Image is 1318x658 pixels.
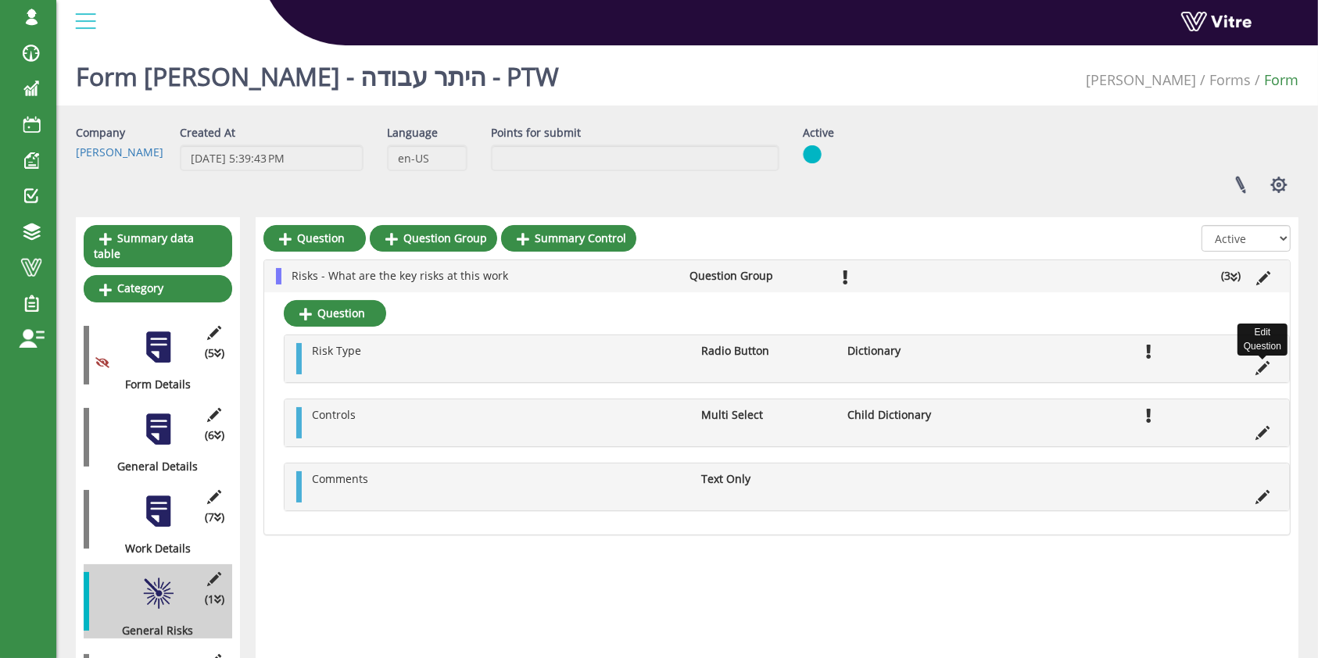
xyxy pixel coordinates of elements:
[180,125,235,141] label: Created At
[693,471,840,487] li: Text Only
[370,225,497,252] a: Question Group
[84,225,232,267] a: Summary data table
[292,268,508,283] span: Risks - What are the key risks at this work
[76,39,559,105] h1: Form [PERSON_NAME] - היתר עבודה - PTW
[693,343,840,359] li: Radio Button
[76,125,125,141] label: Company
[205,427,224,443] span: (6 )
[205,592,224,607] span: (1 )
[693,407,840,423] li: Multi Select
[205,345,224,361] span: (5 )
[803,125,834,141] label: Active
[84,541,220,556] div: Work Details
[312,343,361,358] span: Risk Type
[682,268,831,284] li: Question Group
[387,125,438,141] label: Language
[84,275,232,302] a: Category
[1209,70,1251,89] a: Forms
[1086,70,1196,89] a: [PERSON_NAME]
[840,407,986,423] li: Child Dictionary
[84,459,220,474] div: General Details
[501,225,636,252] a: Summary Control
[312,407,356,422] span: Controls
[205,510,224,525] span: (7 )
[840,343,986,359] li: Dictionary
[84,623,220,638] div: General Risks
[803,145,822,164] img: yes
[1251,70,1298,91] li: Form
[312,471,368,486] span: Comments
[263,225,366,252] a: Question
[491,125,581,141] label: Points for submit
[284,300,386,327] a: Question
[84,377,220,392] div: Form Details
[1213,268,1248,284] li: (3 )
[76,145,163,159] a: [PERSON_NAME]
[1237,324,1288,355] div: Edit Question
